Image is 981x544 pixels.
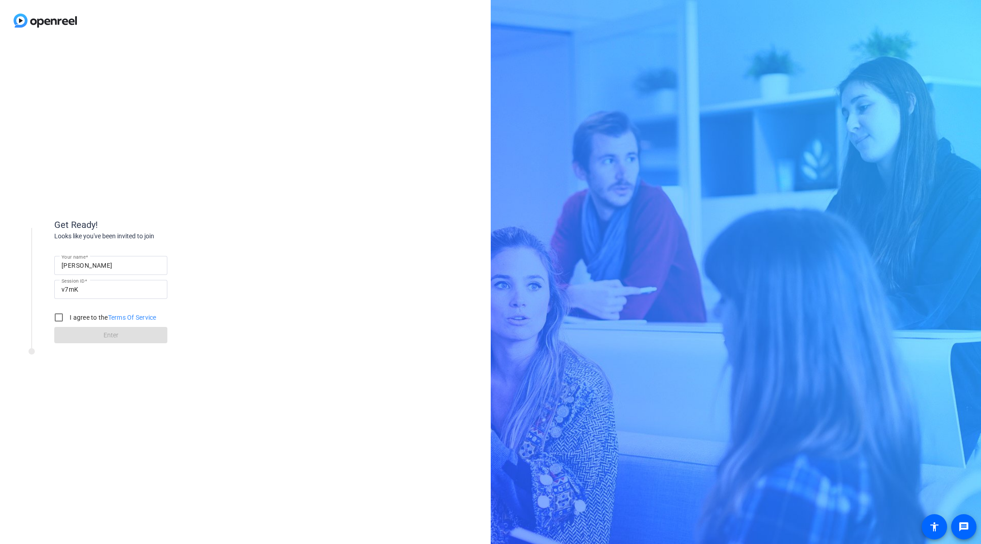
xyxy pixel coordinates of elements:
div: Get Ready! [54,218,235,232]
mat-label: Session ID [62,278,85,284]
mat-icon: message [958,521,969,532]
mat-label: Your name [62,254,85,260]
div: Looks like you've been invited to join [54,232,235,241]
label: I agree to the [68,313,156,322]
mat-icon: accessibility [929,521,940,532]
a: Terms Of Service [108,314,156,321]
